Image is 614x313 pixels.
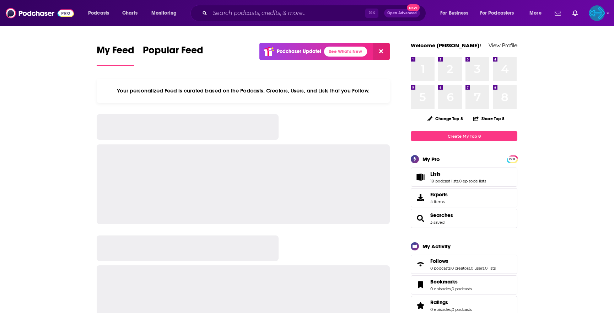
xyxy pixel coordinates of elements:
[387,11,417,15] span: Open Advanced
[411,275,517,295] span: Bookmarks
[524,7,550,19] button: open menu
[451,286,452,291] span: ,
[430,191,448,198] span: Exports
[430,307,451,312] a: 0 episodes
[452,286,472,291] a: 0 podcasts
[324,47,367,57] a: See What's New
[473,112,505,126] button: Share Top 8
[430,220,445,225] a: 3 saved
[197,5,433,21] div: Search podcasts, credits, & more...
[413,280,427,290] a: Bookmarks
[365,9,378,18] span: ⌘ K
[430,212,453,218] a: Searches
[118,7,142,19] a: Charts
[423,114,467,123] button: Change Top 8
[430,266,451,271] a: 0 podcasts
[589,5,605,21] img: User Profile
[552,7,564,19] a: Show notifications dropdown
[570,7,581,19] a: Show notifications dropdown
[435,7,477,19] button: open menu
[451,266,470,271] a: 0 creators
[485,266,496,271] a: 0 lists
[452,307,472,312] a: 0 podcasts
[440,8,468,18] span: For Business
[430,278,472,285] a: Bookmarks
[146,7,186,19] button: open menu
[589,5,605,21] span: Logged in as backbonemedia
[83,7,118,19] button: open menu
[430,199,448,204] span: 4 items
[413,213,427,223] a: Searches
[411,255,517,274] span: Follows
[475,7,524,19] button: open menu
[451,307,452,312] span: ,
[508,156,516,161] a: PRO
[430,299,448,306] span: Ratings
[97,44,134,60] span: My Feed
[413,259,427,269] a: Follows
[97,44,134,66] a: My Feed
[6,6,74,20] img: Podchaser - Follow, Share and Rate Podcasts
[413,301,427,311] a: Ratings
[471,266,484,271] a: 0 users
[529,8,542,18] span: More
[384,9,420,17] button: Open AdvancedNew
[480,8,514,18] span: For Podcasters
[411,188,517,207] a: Exports
[489,42,517,49] a: View Profile
[589,5,605,21] button: Show profile menu
[411,131,517,141] a: Create My Top 8
[430,258,496,264] a: Follows
[122,8,138,18] span: Charts
[97,79,390,103] div: Your personalized Feed is curated based on the Podcasts, Creators, Users, and Lists that you Follow.
[508,156,516,162] span: PRO
[413,172,427,182] a: Lists
[430,299,472,306] a: Ratings
[143,44,203,66] a: Popular Feed
[422,243,451,250] div: My Activity
[411,209,517,228] span: Searches
[411,42,481,49] a: Welcome [PERSON_NAME]!
[210,7,365,19] input: Search podcasts, credits, & more...
[430,278,458,285] span: Bookmarks
[430,171,486,177] a: Lists
[430,258,448,264] span: Follows
[470,266,471,271] span: ,
[407,4,420,11] span: New
[459,179,486,184] a: 0 episode lists
[411,168,517,187] span: Lists
[422,156,440,163] div: My Pro
[430,179,458,184] a: 19 podcast lists
[430,286,451,291] a: 0 episodes
[413,193,427,203] span: Exports
[143,44,203,60] span: Popular Feed
[151,8,177,18] span: Monitoring
[277,48,321,54] p: Podchaser Update!
[430,171,441,177] span: Lists
[484,266,485,271] span: ,
[88,8,109,18] span: Podcasts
